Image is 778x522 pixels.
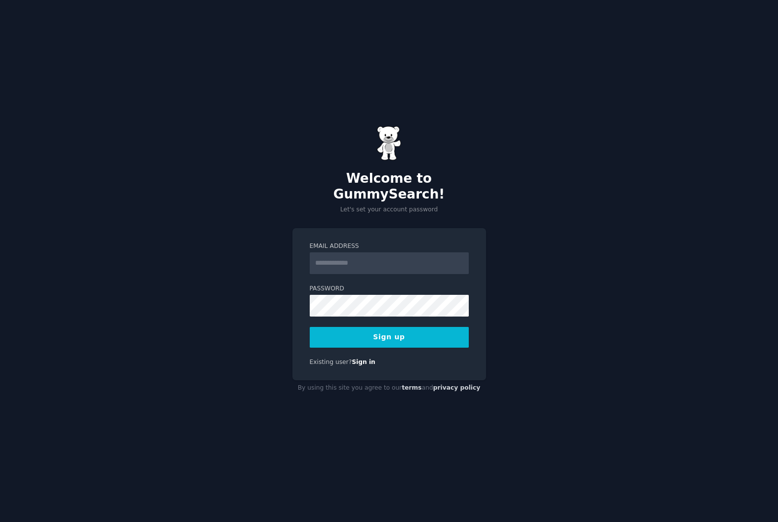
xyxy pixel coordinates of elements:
a: Sign in [352,359,375,365]
div: By using this site you agree to our and [292,380,486,396]
a: terms [402,384,421,391]
a: privacy policy [433,384,481,391]
label: Email Address [310,242,469,251]
h2: Welcome to GummySearch! [292,171,486,202]
label: Password [310,284,469,293]
span: Existing user? [310,359,352,365]
img: Gummy Bear [377,126,402,161]
button: Sign up [310,327,469,348]
p: Let's set your account password [292,205,486,214]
